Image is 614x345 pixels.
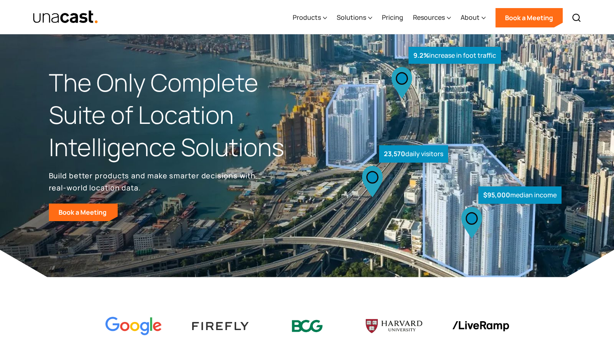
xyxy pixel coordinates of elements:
a: home [33,10,98,24]
strong: $95,000 [483,190,510,199]
a: Book a Meeting [495,8,563,27]
a: Book a Meeting [49,203,118,221]
strong: 9.2% [413,51,429,60]
div: About [461,1,486,34]
img: Firefly Advertising logo [192,322,249,330]
img: BCG logo [279,315,335,338]
img: liveramp logo [453,321,509,331]
div: median income [478,186,562,204]
div: Products [293,1,327,34]
p: Build better products and make smarter decisions with real-world location data. [49,169,259,194]
div: Resources [413,13,445,22]
h1: The Only Complete Suite of Location Intelligence Solutions [49,67,307,163]
img: Search icon [572,13,581,23]
div: About [461,13,480,22]
div: daily visitors [379,145,448,163]
a: Pricing [382,1,403,34]
img: Unacast text logo [33,10,98,24]
div: Solutions [337,13,366,22]
img: Google logo Color [105,317,162,336]
strong: 23,570 [384,149,405,158]
div: Products [293,13,321,22]
img: Harvard U logo [366,316,422,336]
div: increase in foot traffic [409,47,501,64]
div: Resources [413,1,451,34]
div: Solutions [337,1,372,34]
